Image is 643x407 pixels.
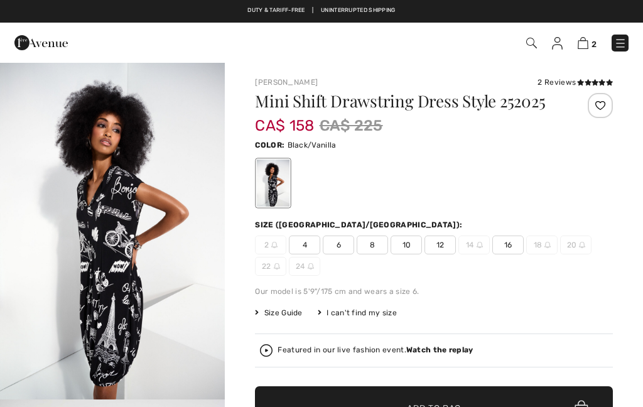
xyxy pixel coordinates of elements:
img: 1ère Avenue [14,30,68,55]
h1: Mini Shift Drawstring Dress Style 252025 [255,93,553,109]
a: 2 [578,35,597,50]
strong: Watch the replay [406,345,473,354]
span: 14 [458,236,490,254]
span: 20 [560,236,592,254]
img: Menu [614,37,627,50]
img: My Info [552,37,563,50]
span: 8 [357,236,388,254]
span: 16 [492,236,524,254]
iframe: Opens a widget where you can find more information [600,316,630,347]
img: ring-m.svg [274,263,280,269]
span: 2 [255,236,286,254]
a: [PERSON_NAME] [255,78,318,87]
div: I can't find my size [318,307,397,318]
img: ring-m.svg [271,242,278,248]
span: Black/Vanilla [288,141,337,149]
span: 18 [526,236,558,254]
span: 2 [592,40,597,49]
span: CA$ 158 [255,104,314,134]
span: 12 [424,236,456,254]
span: 10 [391,236,422,254]
span: 4 [289,236,320,254]
img: Shopping Bag [578,37,588,49]
div: Black/Vanilla [257,160,289,207]
img: Search [526,38,537,48]
span: 6 [323,236,354,254]
span: 22 [255,257,286,276]
img: Watch the replay [260,344,273,357]
span: Size Guide [255,307,302,318]
span: 24 [289,257,320,276]
img: ring-m.svg [477,242,483,248]
div: Our model is 5'9"/175 cm and wears a size 6. [255,286,613,297]
div: Featured in our live fashion event. [278,346,473,354]
a: 1ère Avenue [14,36,68,48]
img: ring-m.svg [544,242,551,248]
div: Size ([GEOGRAPHIC_DATA]/[GEOGRAPHIC_DATA]): [255,219,465,231]
img: ring-m.svg [308,263,314,269]
span: Color: [255,141,284,149]
div: 2 Reviews [538,77,613,88]
span: CA$ 225 [320,114,383,137]
img: ring-m.svg [579,242,585,248]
